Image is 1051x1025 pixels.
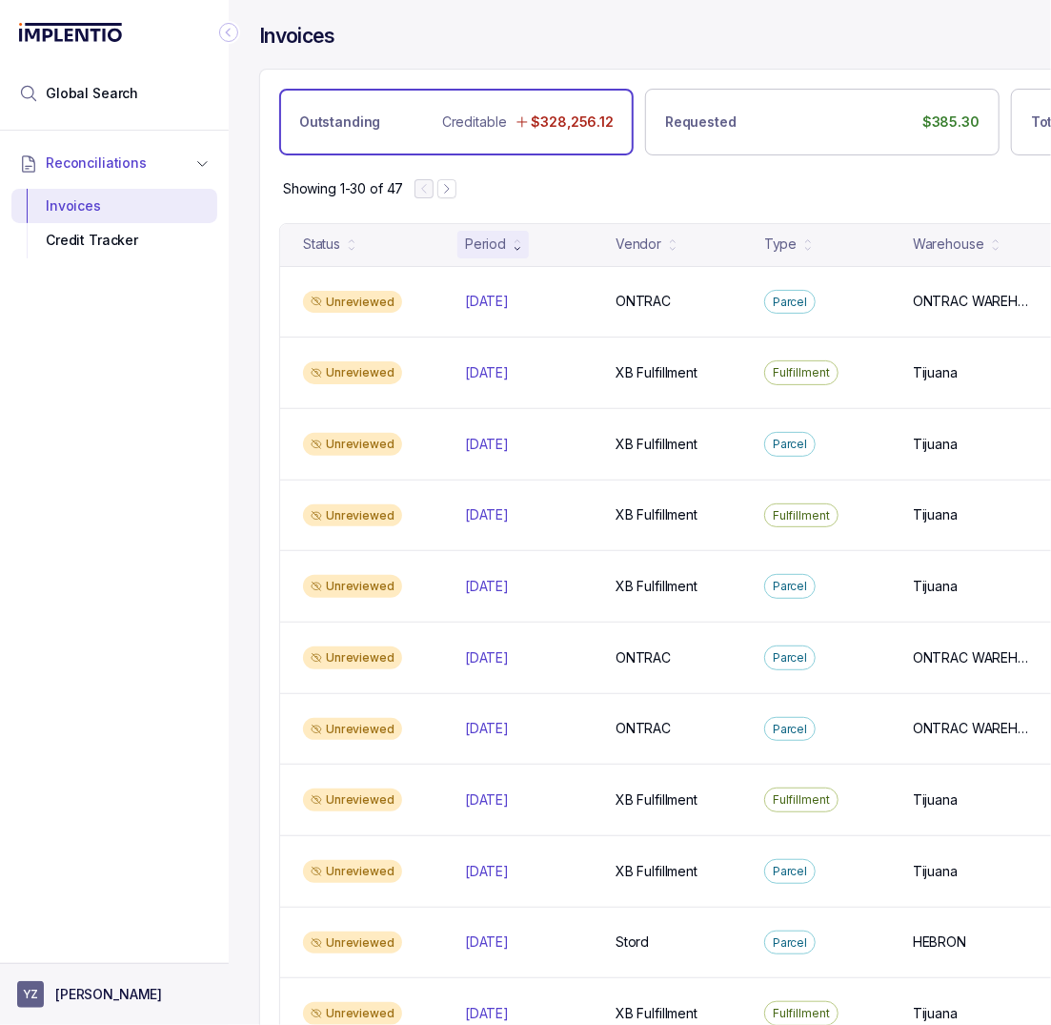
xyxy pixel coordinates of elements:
[773,577,807,596] p: Parcel
[665,113,737,132] p: Requested
[303,1002,402,1025] div: Unreviewed
[616,577,697,596] p: XB Fulfillment
[913,292,1034,311] p: ONTRAC WAREHOUSE
[465,648,509,667] p: [DATE]
[913,648,1034,667] p: ONTRAC WAREHOUSE
[773,363,830,382] p: Fulfillment
[913,505,958,524] p: Tijuana
[913,577,958,596] p: Tijuana
[437,179,456,198] button: Next Page
[259,23,335,50] h4: Invoices
[922,113,980,132] p: $385.30
[913,363,958,382] p: Tijuana
[303,932,402,954] div: Unreviewed
[465,292,509,311] p: [DATE]
[303,646,402,669] div: Unreviewed
[303,860,402,883] div: Unreviewed
[913,933,966,952] p: HEBRON
[465,505,509,524] p: [DATE]
[773,720,807,739] p: Parcel
[17,981,44,1008] span: User initials
[283,179,403,198] div: Remaining page entries
[465,933,509,952] p: [DATE]
[303,291,402,314] div: Unreviewed
[27,189,202,223] div: Invoices
[773,862,807,881] p: Parcel
[616,292,671,311] p: ONTRAC
[616,435,697,454] p: XB Fulfillment
[11,185,217,262] div: Reconciliations
[773,506,830,525] p: Fulfillment
[303,235,340,254] div: Status
[465,862,509,881] p: [DATE]
[616,1004,697,1023] p: XB Fulfillment
[616,363,697,382] p: XB Fulfillment
[773,790,830,810] p: Fulfillment
[764,235,797,254] div: Type
[913,719,1034,738] p: ONTRAC WAREHOUSE
[17,981,212,1008] button: User initials[PERSON_NAME]
[616,235,661,254] div: Vendor
[913,1004,958,1023] p: Tijuana
[27,223,202,257] div: Credit Tracker
[303,504,402,527] div: Unreviewed
[913,862,958,881] p: Tijuana
[465,577,509,596] p: [DATE]
[465,719,509,738] p: [DATE]
[283,179,403,198] p: Showing 1-30 of 47
[616,719,671,738] p: ONTRAC
[303,718,402,741] div: Unreviewed
[773,435,807,454] p: Parcel
[303,789,402,811] div: Unreviewed
[46,84,138,103] span: Global Search
[11,142,217,184] button: Reconciliations
[773,648,807,667] p: Parcel
[616,648,671,667] p: ONTRAC
[616,933,649,952] p: Stord
[773,293,807,312] p: Parcel
[913,235,984,254] div: Warehouse
[773,1004,830,1023] p: Fulfillment
[913,790,958,810] p: Tijuana
[913,435,958,454] p: Tijuana
[773,933,807,953] p: Parcel
[465,363,509,382] p: [DATE]
[303,433,402,456] div: Unreviewed
[442,113,507,132] p: Creditable
[217,21,240,44] div: Collapse Icon
[303,361,402,384] div: Unreviewed
[46,154,147,173] span: Reconciliations
[616,790,697,810] p: XB Fulfillment
[616,862,697,881] p: XB Fulfillment
[465,790,509,810] p: [DATE]
[465,1004,509,1023] p: [DATE]
[532,113,614,132] p: $328,256.12
[303,575,402,598] div: Unreviewed
[299,113,380,132] p: Outstanding
[465,235,506,254] div: Period
[616,505,697,524] p: XB Fulfillment
[55,985,162,1004] p: [PERSON_NAME]
[465,435,509,454] p: [DATE]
